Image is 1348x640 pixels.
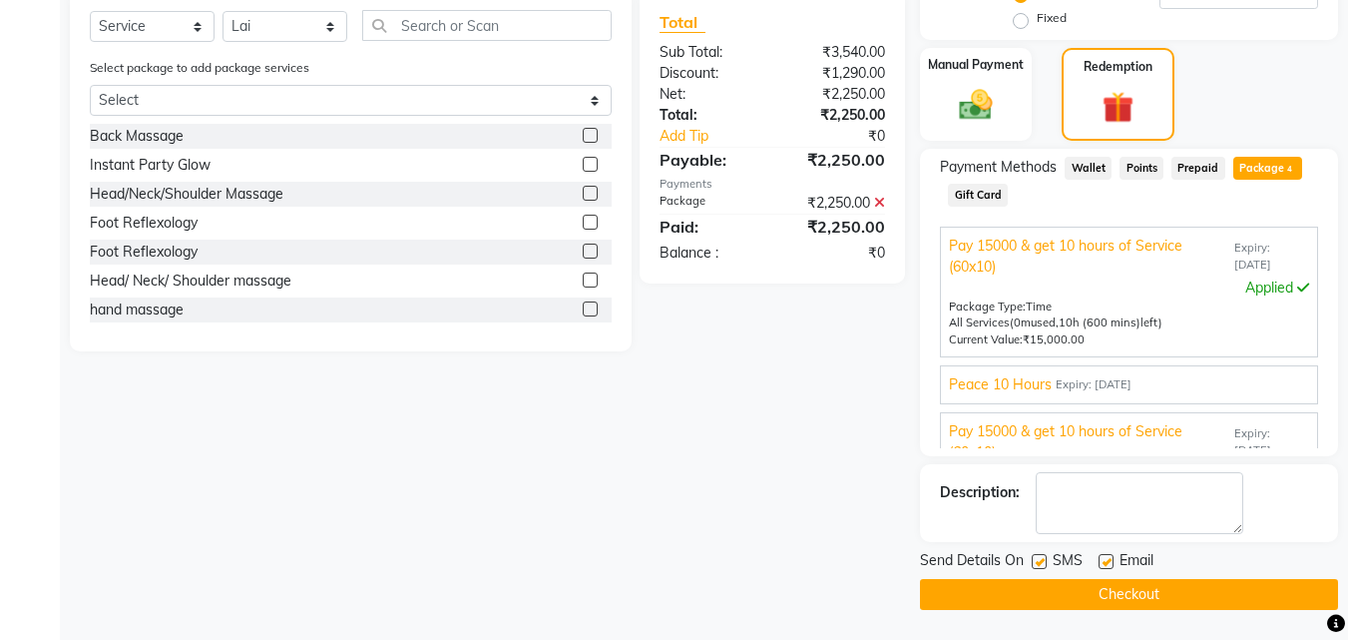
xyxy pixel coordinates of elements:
div: ₹0 [772,243,900,264]
a: Add Tip [645,126,793,147]
span: Current Value: [949,332,1023,346]
span: Time [1026,300,1052,314]
div: Balance : [645,243,772,264]
label: Select package to add package services [90,59,309,77]
span: Expiry: [DATE] [1234,240,1309,274]
div: Applied [949,278,1309,299]
span: 10h (600 mins) [1059,316,1140,329]
span: Send Details On [920,550,1024,575]
div: ₹2,250.00 [772,193,900,214]
label: Fixed [1037,9,1067,27]
div: ₹2,250.00 [772,84,900,105]
div: ₹1,290.00 [772,63,900,84]
div: ₹0 [794,126,901,147]
div: Sub Total: [645,42,772,63]
div: Foot Reflexology [90,242,198,263]
span: Package Type: [949,300,1026,314]
span: 4 [1284,164,1295,176]
span: Expiry: [DATE] [1234,425,1309,459]
div: Discount: [645,63,772,84]
div: hand massage [90,300,184,320]
label: Manual Payment [928,56,1024,74]
span: Prepaid [1171,157,1225,180]
span: Wallet [1065,157,1112,180]
span: Pay 15000 & get 10 hours of Service (60x10) [949,236,1230,278]
span: All Services [949,316,1010,329]
div: ₹2,250.00 [772,105,900,126]
div: Foot Reflexology [90,213,198,234]
div: Back Massage [90,126,184,147]
div: Payments [660,176,885,193]
input: Search or Scan [362,10,612,41]
img: _cash.svg [949,86,1003,124]
div: ₹2,250.00 [772,215,900,239]
span: Package [1233,157,1302,180]
div: ₹3,540.00 [772,42,900,63]
div: Head/ Neck/ Shoulder massage [90,271,291,292]
span: used, left) [1010,316,1162,329]
span: SMS [1053,550,1083,575]
span: Pay 15000 & get 10 hours of Service (60x10) [949,421,1230,463]
img: _gift.svg [1093,88,1143,127]
span: Points [1120,157,1163,180]
label: Redemption [1084,58,1152,76]
span: (0m [1010,316,1031,329]
div: ₹2,250.00 [772,148,900,172]
div: Package [645,193,772,214]
span: Payment Methods [940,157,1057,178]
button: Checkout [920,579,1338,610]
div: Paid: [645,215,772,239]
div: Payable: [645,148,772,172]
div: Net: [645,84,772,105]
div: Description: [940,482,1020,503]
span: Email [1120,550,1153,575]
span: Expiry: [DATE] [1056,376,1131,393]
div: Total: [645,105,772,126]
div: Instant Party Glow [90,155,211,176]
span: Peace 10 Hours [949,374,1052,395]
span: Gift Card [948,184,1008,207]
span: Total [660,12,705,33]
span: ₹15,000.00 [1023,332,1085,346]
div: Head/Neck/Shoulder Massage [90,184,283,205]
